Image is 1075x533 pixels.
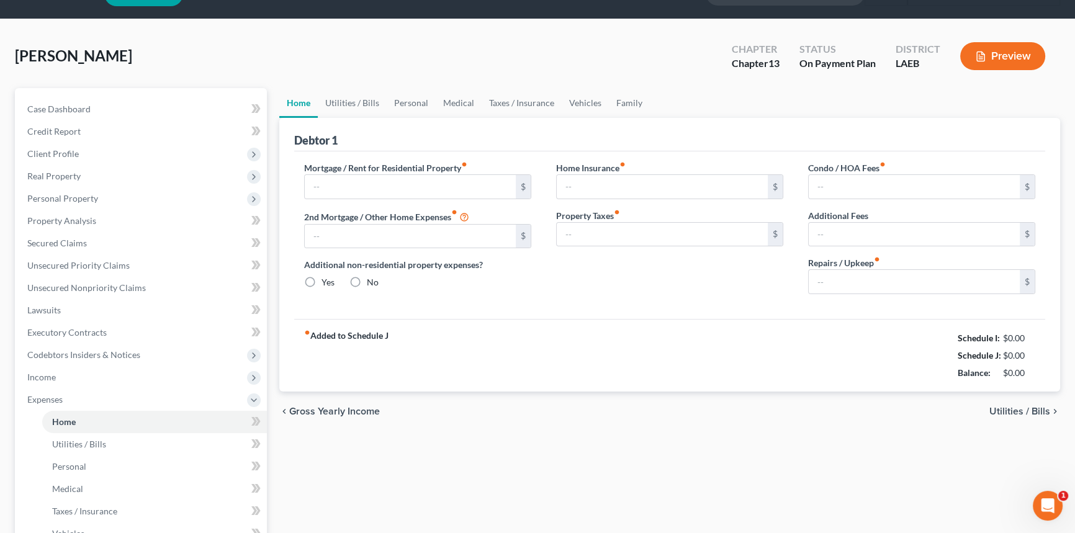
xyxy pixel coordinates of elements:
[799,42,876,56] div: Status
[304,161,467,174] label: Mortgage / Rent for Residential Property
[808,209,868,222] label: Additional Fees
[17,299,267,321] a: Lawsuits
[808,256,880,269] label: Repairs / Upkeep
[556,161,626,174] label: Home Insurance
[1003,349,1036,362] div: $0.00
[461,161,467,168] i: fiber_manual_record
[52,483,83,494] span: Medical
[958,367,991,378] strong: Balance:
[768,57,780,69] span: 13
[17,120,267,143] a: Credit Report
[279,406,380,416] button: chevron_left Gross Yearly Income
[52,506,117,516] span: Taxes / Insurance
[27,305,61,315] span: Lawsuits
[289,406,380,416] span: Gross Yearly Income
[1003,367,1036,379] div: $0.00
[294,133,338,148] div: Debtor 1
[482,88,562,118] a: Taxes / Insurance
[304,329,310,336] i: fiber_manual_record
[304,258,531,271] label: Additional non-residential property expenses?
[27,349,140,360] span: Codebtors Insiders & Notices
[17,98,267,120] a: Case Dashboard
[516,225,531,248] div: $
[27,215,96,226] span: Property Analysis
[989,406,1050,416] span: Utilities / Bills
[768,175,783,199] div: $
[27,126,81,137] span: Credit Report
[609,88,650,118] a: Family
[279,88,318,118] a: Home
[27,148,79,159] span: Client Profile
[27,171,81,181] span: Real Property
[732,42,780,56] div: Chapter
[989,406,1060,416] button: Utilities / Bills chevron_right
[42,500,267,522] a: Taxes / Insurance
[809,175,1020,199] input: --
[305,175,516,199] input: --
[52,416,76,427] span: Home
[304,329,389,382] strong: Added to Schedule J
[1058,491,1068,501] span: 1
[958,350,1001,361] strong: Schedule J:
[799,56,876,71] div: On Payment Plan
[52,439,106,449] span: Utilities / Bills
[27,104,91,114] span: Case Dashboard
[27,238,87,248] span: Secured Claims
[768,223,783,246] div: $
[52,461,86,472] span: Personal
[809,270,1020,293] input: --
[809,223,1020,246] input: --
[42,411,267,433] a: Home
[322,276,335,289] label: Yes
[874,256,880,262] i: fiber_manual_record
[27,394,63,405] span: Expenses
[1020,175,1035,199] div: $
[732,56,780,71] div: Chapter
[17,321,267,344] a: Executory Contracts
[15,47,132,65] span: [PERSON_NAME]
[279,406,289,416] i: chevron_left
[27,193,98,204] span: Personal Property
[17,232,267,254] a: Secured Claims
[1003,332,1036,344] div: $0.00
[516,175,531,199] div: $
[1020,223,1035,246] div: $
[1020,270,1035,293] div: $
[27,372,56,382] span: Income
[1033,491,1063,521] iframe: Intercom live chat
[436,88,482,118] a: Medical
[17,254,267,277] a: Unsecured Priority Claims
[27,260,130,271] span: Unsecured Priority Claims
[42,455,267,478] a: Personal
[305,225,516,248] input: --
[614,209,620,215] i: fiber_manual_record
[17,277,267,299] a: Unsecured Nonpriority Claims
[304,209,469,224] label: 2nd Mortgage / Other Home Expenses
[42,478,267,500] a: Medical
[896,56,940,71] div: LAEB
[960,42,1045,70] button: Preview
[42,433,267,455] a: Utilities / Bills
[808,161,886,174] label: Condo / HOA Fees
[562,88,609,118] a: Vehicles
[17,210,267,232] a: Property Analysis
[619,161,626,168] i: fiber_manual_record
[557,223,768,246] input: --
[27,282,146,293] span: Unsecured Nonpriority Claims
[958,333,1000,343] strong: Schedule I:
[451,209,457,215] i: fiber_manual_record
[896,42,940,56] div: District
[367,276,379,289] label: No
[387,88,436,118] a: Personal
[1050,406,1060,416] i: chevron_right
[879,161,886,168] i: fiber_manual_record
[557,175,768,199] input: --
[556,209,620,222] label: Property Taxes
[27,327,107,338] span: Executory Contracts
[318,88,387,118] a: Utilities / Bills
